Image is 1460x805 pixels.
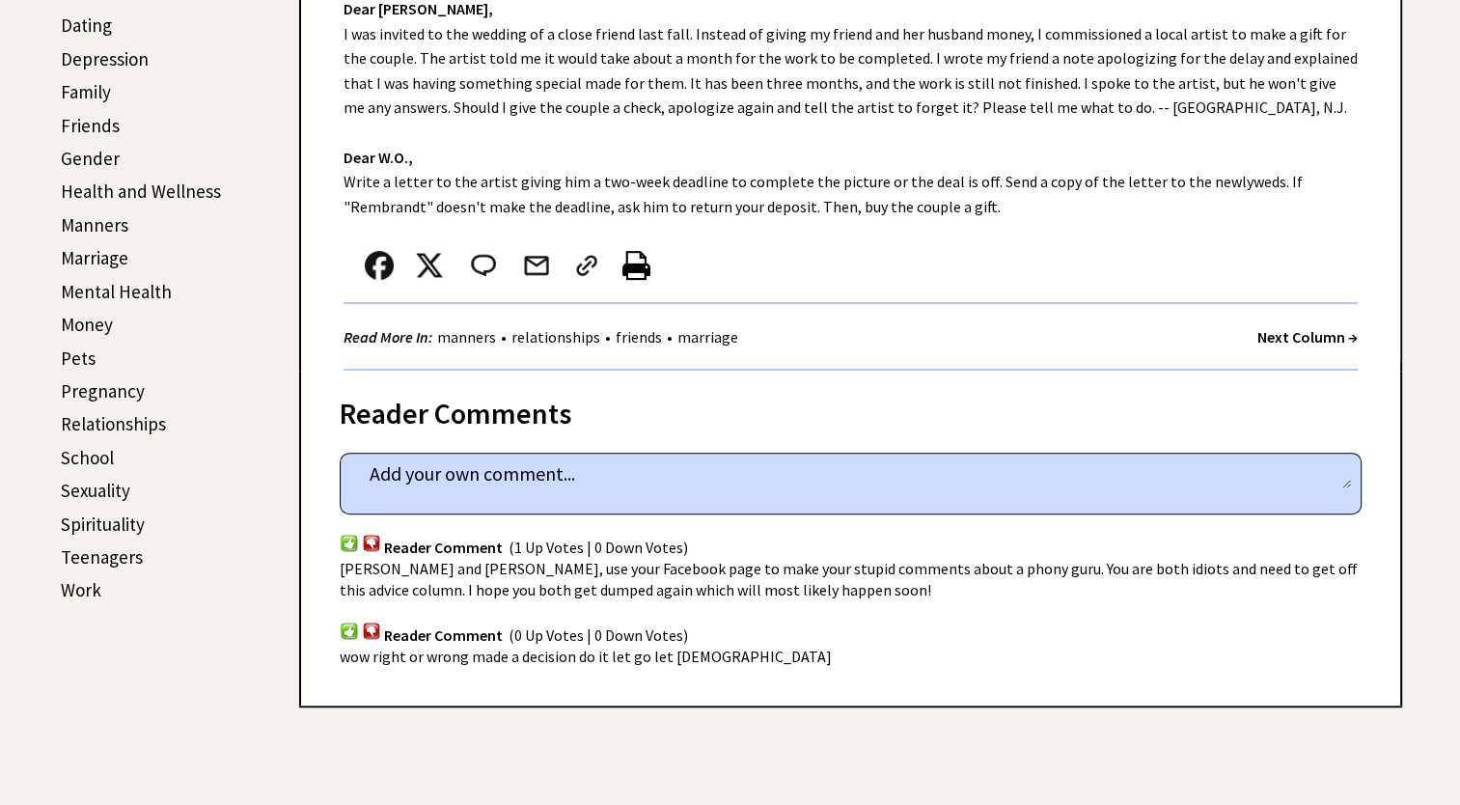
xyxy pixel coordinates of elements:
[1257,327,1358,347] a: Next Column →
[61,578,101,601] a: Work
[507,327,605,347] a: relationships
[61,479,130,502] a: Sexuality
[362,534,381,552] img: votdown.png
[61,379,145,402] a: Pregnancy
[61,14,112,37] a: Dating
[362,622,381,640] img: votdown.png
[509,537,688,556] span: (1 Up Votes | 0 Down Votes)
[432,327,501,347] a: manners
[467,251,500,280] img: message_round%202.png
[61,347,96,370] a: Pets
[61,114,120,137] a: Friends
[61,80,111,103] a: Family
[61,280,172,303] a: Mental Health
[61,147,120,170] a: Gender
[622,251,650,280] img: printer%20icon.png
[384,625,503,644] span: Reader Comment
[61,47,149,70] a: Depression
[365,251,394,280] img: facebook.png
[61,213,128,236] a: Manners
[415,251,444,280] img: x_small.png
[522,251,551,280] img: mail.png
[384,537,503,556] span: Reader Comment
[611,327,667,347] a: friends
[340,622,359,640] img: votup.png
[61,446,114,469] a: School
[344,325,743,349] div: • • •
[61,513,145,536] a: Spirituality
[344,327,432,347] strong: Read More In:
[61,545,143,569] a: Teenagers
[61,313,113,336] a: Money
[572,251,601,280] img: link_02.png
[509,625,688,644] span: (0 Up Votes | 0 Down Votes)
[61,246,128,269] a: Marriage
[344,148,413,167] strong: Dear W.O.,
[340,534,359,552] img: votup.png
[61,180,221,203] a: Health and Wellness
[340,559,1358,599] span: [PERSON_NAME] and [PERSON_NAME], use your Facebook page to make your stupid comments about a phon...
[340,393,1362,424] div: Reader Comments
[673,327,743,347] a: marriage
[61,412,166,435] a: Relationships
[340,647,832,666] span: wow right or wrong made a decision do it let go let [DEMOGRAPHIC_DATA]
